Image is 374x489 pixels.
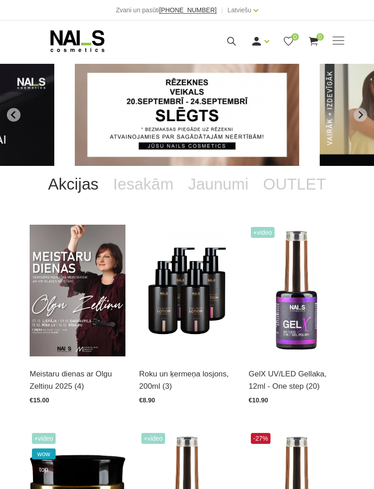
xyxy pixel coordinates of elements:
[159,6,217,14] span: [PHONE_NUMBER]
[30,368,125,392] a: Meistaru dienas ar Olgu Zeltiņu 2025 (4)
[283,36,294,47] a: 0
[308,36,319,47] a: 0
[7,108,21,122] button: Go to last slide
[291,33,299,41] span: 0
[32,433,56,444] span: +Video
[249,225,344,356] img: Trīs vienā - bāze, tonis, tops (trausliem nagiem vēlams papildus lietot bāzi). Ilgnoturīga un int...
[32,448,56,459] span: wow
[30,225,125,356] img: ✨ Meistaru dienas ar Olgu Zeltiņu 2025 ✨🍂 RUDENS / Seminārs manikīra meistariem 🍂📍 Liepāja – 7. o...
[141,433,165,444] span: +Video
[30,396,49,404] span: €15.00
[228,5,251,15] a: Latviešu
[75,64,299,166] li: 1 of 13
[139,225,235,356] img: BAROJOŠS roku un ķermeņa LOSJONSBALI COCONUT barojošs roku un ķermeņa losjons paredzēts jebkura t...
[249,368,344,392] a: GelX UV/LED Gellaka, 12ml - One step (20)
[159,7,217,14] a: [PHONE_NUMBER]
[251,433,270,444] span: -27%
[249,396,268,404] span: €10.90
[139,396,155,404] span: €8.90
[32,464,56,475] span: top
[221,5,223,15] span: |
[251,227,275,238] span: +Video
[41,166,106,202] a: Akcijas
[256,166,333,202] a: OUTLET
[106,166,181,202] a: Iesakām
[353,108,367,122] button: Next slide
[181,166,255,202] a: Jaunumi
[116,5,217,15] div: Zvani un pasūti
[139,368,235,392] a: Roku un ķermeņa losjons, 200ml (3)
[317,33,324,41] span: 0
